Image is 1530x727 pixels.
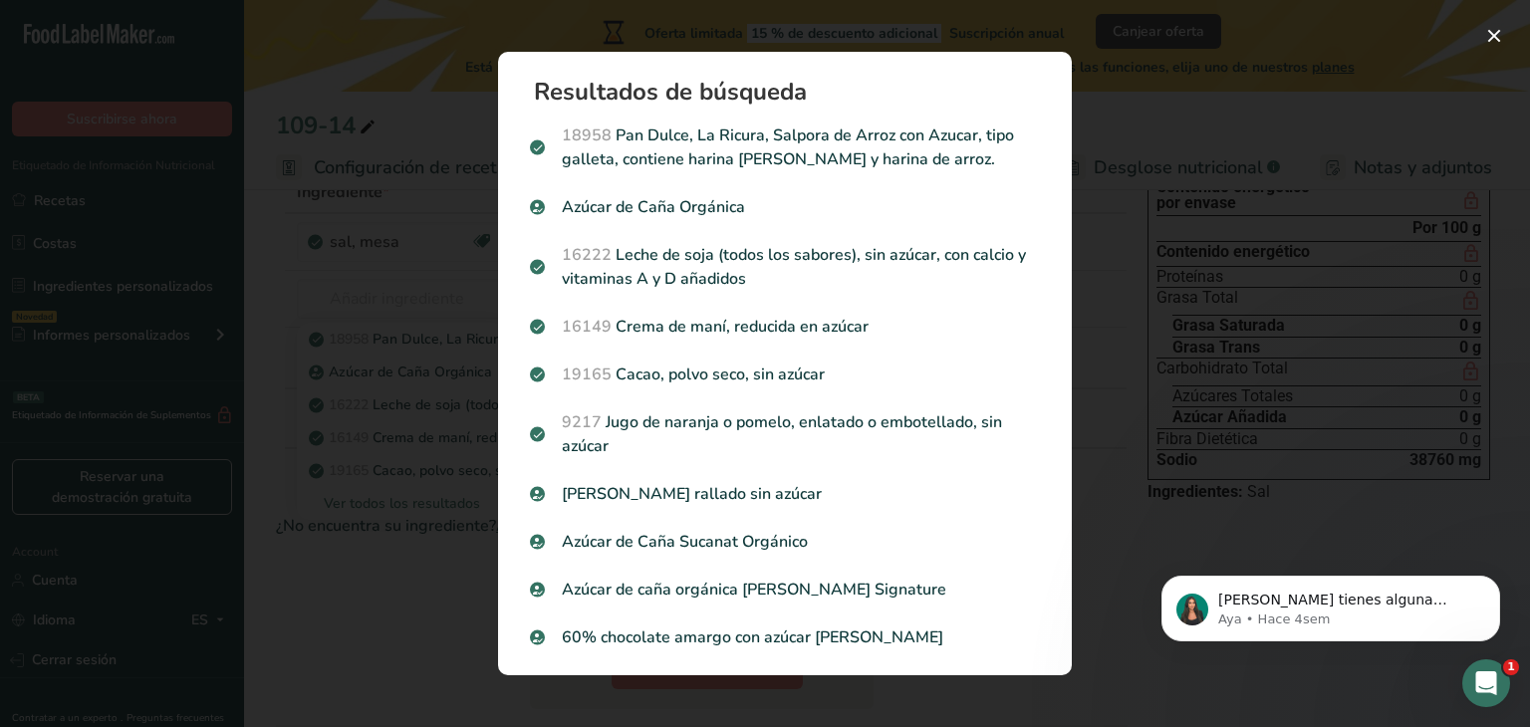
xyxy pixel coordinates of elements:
p: Crema de maní, reducida en azúcar [530,315,1040,339]
p: Leche de soja (todos los sabores), sin azúcar, con calcio y vitaminas A y D añadidos [530,243,1040,291]
p: Azúcar de Caña Orgánica [530,195,1040,219]
h1: Resultados de búsqueda [534,80,1052,104]
span: 19165 [562,363,612,385]
p: 60% chocolate amargo con azúcar [PERSON_NAME] [530,625,1040,649]
iframe: Intercom live chat [1462,659,1510,707]
p: Jugo de naranja o pomelo, enlatado o embotellado, sin azúcar [530,410,1040,458]
span: 16222 [562,244,612,266]
p: [PERSON_NAME] rallado sin azúcar [530,482,1040,506]
p: Pan Dulce, La Ricura, Salpora de Arroz con Azucar, tipo galleta, contiene harina [PERSON_NAME] y ... [530,123,1040,171]
p: Azúcar de caña orgánica [PERSON_NAME] Signature [530,578,1040,602]
p: Azúcar de Caña Sucanat Orgánico [530,530,1040,554]
span: 9217 [562,411,602,433]
p: Cacao, polvo seco, sin azúcar [530,363,1040,386]
p: Azúcar [PERSON_NAME] [530,673,1040,697]
iframe: Intercom notifications mensaje [1132,534,1530,673]
span: 1 [1503,659,1519,675]
span: 18958 [562,124,612,146]
span: 16149 [562,316,612,338]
